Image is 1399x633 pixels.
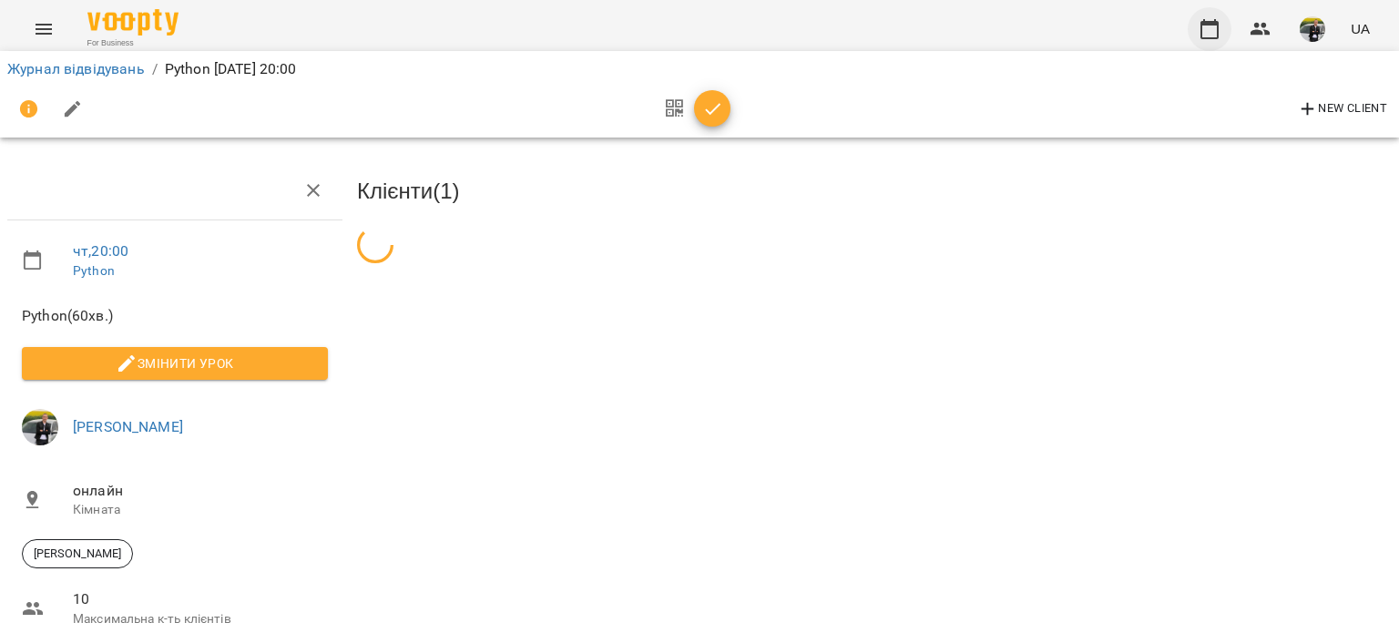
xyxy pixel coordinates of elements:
[22,305,328,327] span: Python ( 60 хв. )
[73,418,183,435] a: [PERSON_NAME]
[22,409,58,445] img: a92d573242819302f0c564e2a9a4b79e.jpg
[87,37,179,49] span: For Business
[1300,16,1325,42] img: a92d573242819302f0c564e2a9a4b79e.jpg
[36,352,313,374] span: Змінити урок
[23,546,132,562] span: [PERSON_NAME]
[73,242,128,260] a: чт , 20:00
[22,539,133,568] div: [PERSON_NAME]
[73,501,328,519] p: Кімната
[357,179,1392,203] h3: Клієнти ( 1 )
[1292,95,1392,124] button: New Client
[152,58,158,80] li: /
[1297,98,1387,120] span: New Client
[7,58,1392,80] nav: breadcrumb
[73,480,328,502] span: онлайн
[1343,12,1377,46] button: UA
[22,7,66,51] button: Menu
[22,347,328,380] button: Змінити урок
[7,60,145,77] a: Журнал відвідувань
[1351,19,1370,38] span: UA
[87,9,179,36] img: Voopty Logo
[73,263,115,278] a: Python
[165,58,297,80] p: Python [DATE] 20:00
[73,588,328,610] span: 10
[73,610,328,628] p: Максимальна к-ть клієнтів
